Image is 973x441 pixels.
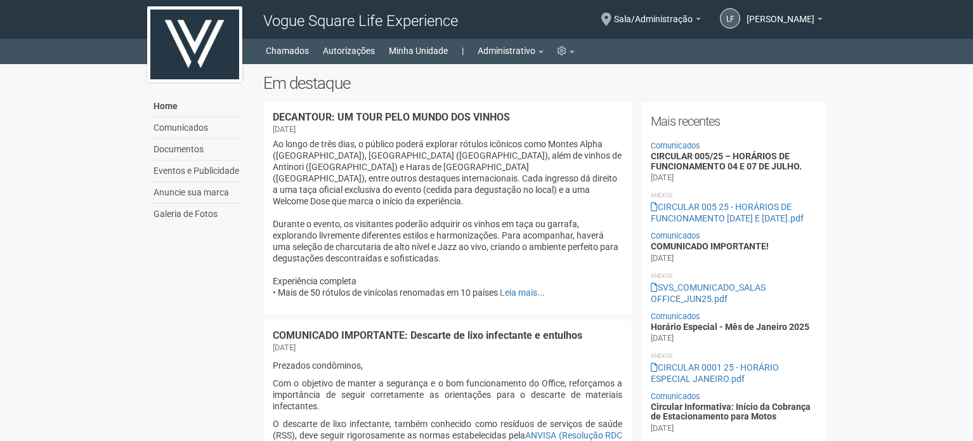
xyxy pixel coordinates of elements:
a: Eventos e Publicidade [150,161,244,182]
li: Anexos [651,270,816,282]
a: [PERSON_NAME] [747,16,823,26]
div: [DATE] [651,172,674,183]
h2: Mais recentes [651,112,816,131]
a: Configurações [558,42,575,60]
a: | [462,42,464,60]
a: Comunicados [651,312,700,321]
a: Comunicados [651,231,700,240]
a: Galeria de Fotos [150,204,244,225]
a: Documentos [150,139,244,161]
a: CIRCULAR 0001 25 - HORÁRIO ESPECIAL JANEIRO.pdf [651,362,779,384]
a: Comunicados [150,117,244,139]
a: Anuncie sua marca [150,182,244,204]
span: Letícia Florim [747,2,814,24]
a: COMUNICADO IMPORTANTE! [651,241,769,251]
div: [DATE] [651,423,674,434]
a: Autorizações [323,42,375,60]
a: CIRCULAR 005/25 – HORÁRIOS DE FUNCIONAMENTO 04 E 07 DE JULHO. [651,151,802,171]
span: Vogue Square Life Experience [263,12,458,30]
li: Anexos [651,190,816,201]
p: Com o objetivo de manter a segurança e o bom funcionamento do Office, reforçamos a importância de... [273,378,622,412]
a: LF [720,8,740,29]
a: CIRCULAR 005 25 - HORÁRIOS DE FUNCIONAMENTO [DATE] E [DATE].pdf [651,202,804,223]
div: [DATE] [651,253,674,264]
img: logo.jpg [147,6,242,82]
span: Sala/Administração [614,2,693,24]
p: Ao longo de três dias, o público poderá explorar rótulos icônicos como Montes Alpha ([GEOGRAPHIC_... [273,138,622,298]
div: [DATE] [273,124,296,135]
a: Administrativo [478,42,544,60]
a: DECANTOUR: UM TOUR PELO MUNDO DOS VINHOS [273,111,510,123]
a: Home [150,96,244,117]
a: SVS_COMUNICADO_SALAS OFFICE_JUN25.pdf [651,282,766,304]
a: Sala/Administração [614,16,701,26]
div: [DATE] [651,332,674,344]
a: Leia mais... [500,287,545,298]
h2: Em destaque [263,74,826,93]
a: Minha Unidade [389,42,448,60]
div: [DATE] [273,342,296,353]
p: Prezados condôminos, [273,360,622,371]
li: Anexos [651,350,816,362]
a: Horário Especial - Mês de Janeiro 2025 [651,322,809,332]
a: Comunicados [651,392,700,401]
a: Circular Informativa: Início da Cobrança de Estacionamento para Motos [651,402,811,421]
a: Comunicados [651,141,700,150]
a: COMUNICADO IMPORTANTE: Descarte de lixo infectante e entulhos [273,329,582,341]
a: Chamados [266,42,309,60]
